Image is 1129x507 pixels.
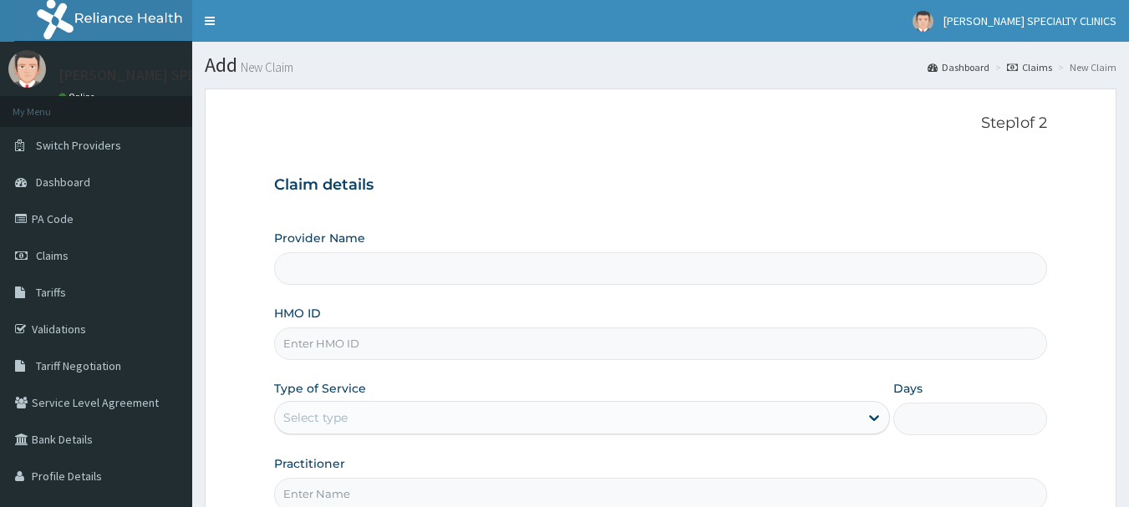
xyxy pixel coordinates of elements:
[36,285,66,300] span: Tariffs
[58,91,99,103] a: Online
[283,409,348,426] div: Select type
[928,60,989,74] a: Dashboard
[274,114,1048,133] p: Step 1 of 2
[36,138,121,153] span: Switch Providers
[1007,60,1052,74] a: Claims
[274,327,1048,360] input: Enter HMO ID
[237,61,293,74] small: New Claim
[274,176,1048,195] h3: Claim details
[205,54,1116,76] h1: Add
[274,305,321,322] label: HMO ID
[36,358,121,373] span: Tariff Negotiation
[58,68,293,83] p: [PERSON_NAME] SPECIALTY CLINICS
[36,248,69,263] span: Claims
[943,13,1116,28] span: [PERSON_NAME] SPECIALTY CLINICS
[8,50,46,88] img: User Image
[1054,60,1116,74] li: New Claim
[274,230,365,246] label: Provider Name
[893,380,923,397] label: Days
[913,11,933,32] img: User Image
[274,380,366,397] label: Type of Service
[36,175,90,190] span: Dashboard
[274,455,345,472] label: Practitioner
